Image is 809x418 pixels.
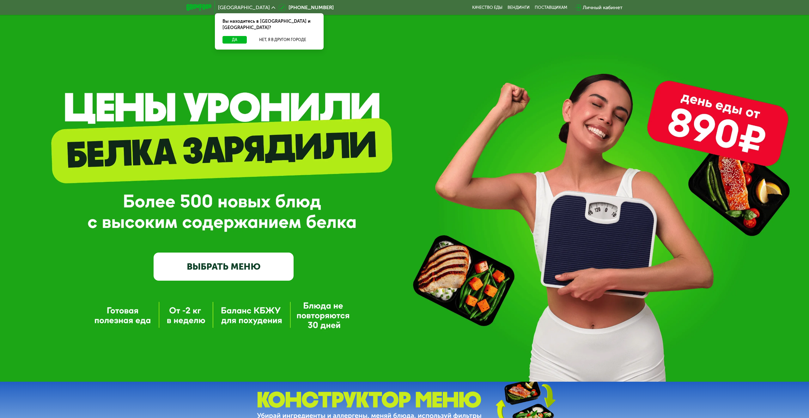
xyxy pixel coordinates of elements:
[508,5,530,10] a: Вендинги
[218,5,270,10] span: [GEOGRAPHIC_DATA]
[154,253,294,281] a: ВЫБРАТЬ МЕНЮ
[222,36,247,44] button: Да
[535,5,567,10] div: поставщикам
[583,4,623,11] div: Личный кабинет
[278,4,334,11] a: [PHONE_NUMBER]
[215,13,324,36] div: Вы находитесь в [GEOGRAPHIC_DATA] и [GEOGRAPHIC_DATA]?
[472,5,502,10] a: Качество еды
[249,36,316,44] button: Нет, я в другом городе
